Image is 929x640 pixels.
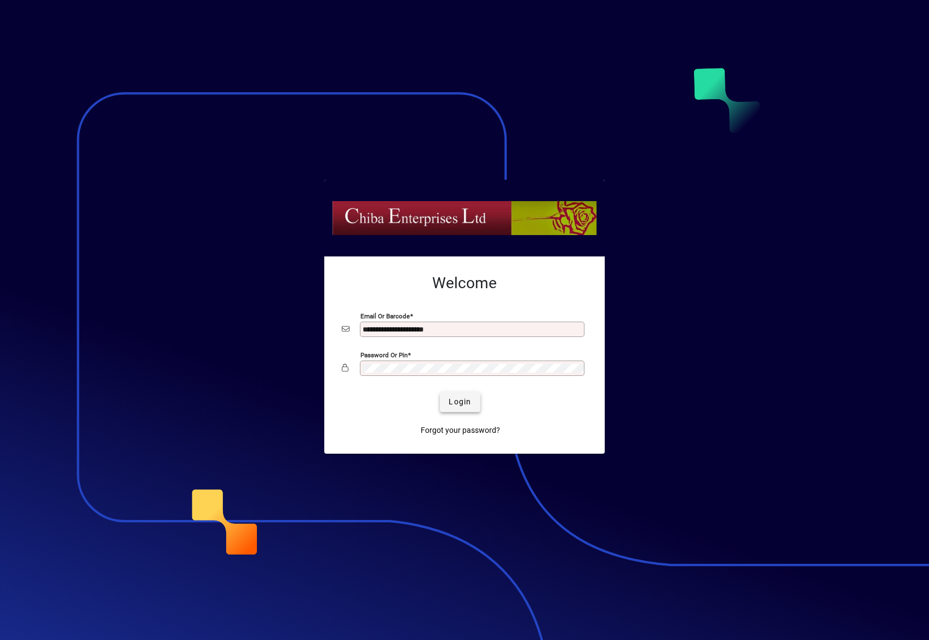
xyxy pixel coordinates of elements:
[342,274,587,293] h2: Welcome
[440,392,480,412] button: Login
[416,421,504,441] a: Forgot your password?
[360,312,410,319] mat-label: Email or Barcode
[360,351,408,358] mat-label: Password or Pin
[421,425,500,436] span: Forgot your password?
[449,396,471,408] span: Login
